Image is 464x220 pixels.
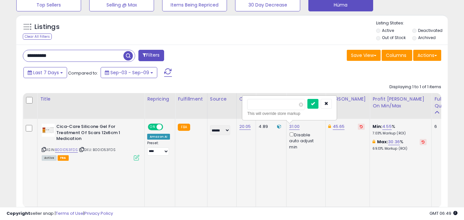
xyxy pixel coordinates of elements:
[382,35,406,40] label: Out of Stock
[110,69,149,76] span: Sep-03 - Sep-09
[42,155,57,161] span: All listings currently available for purchase on Amazon
[178,96,204,103] div: Fulfillment
[178,124,190,131] small: FBA
[138,50,164,61] button: Filters
[289,123,300,130] a: 31.00
[162,124,173,130] span: OFF
[42,124,55,137] img: 31+qygGQYGL._SL40_.jpg
[418,35,436,40] label: Archived
[373,131,427,136] p: 7.03% Markup (ROI)
[207,93,236,119] th: CSV column name: cust_attr_1_Source
[382,50,412,61] button: Columns
[84,210,113,216] a: Privacy Policy
[101,67,157,78] button: Sep-03 - Sep-09
[147,134,170,140] div: Amazon AI
[35,22,60,32] h5: Listings
[33,69,59,76] span: Last 7 Days
[373,123,382,130] b: Min:
[79,147,116,152] span: | SKU: B00ID53FDS
[413,50,441,61] button: Actions
[347,50,381,61] button: Save View
[386,52,406,59] span: Columns
[328,96,367,103] div: [PERSON_NAME]
[147,141,170,156] div: Preset:
[373,139,427,151] div: %
[210,96,234,103] div: Source
[373,146,427,151] p: 69.13% Markup (ROI)
[23,67,67,78] button: Last 7 Days
[148,124,157,130] span: ON
[388,139,400,145] a: 30.36
[56,124,135,144] b: Cica-Care Silicone Gel For Treatment Of Scars 12x6cm 1 Medication
[333,123,345,130] a: 45.65
[382,28,394,33] label: Active
[7,210,30,216] strong: Copyright
[377,139,388,145] b: Max:
[239,123,251,130] a: 20.05
[247,110,332,117] div: This will override store markup
[434,124,455,130] div: 6
[55,147,78,153] a: B00ID53FDS
[7,211,113,217] div: seller snap | |
[68,70,98,76] span: Compared to:
[429,210,457,216] span: 2025-09-17 06:49 GMT
[373,96,429,109] div: Profit [PERSON_NAME] on Min/Max
[382,123,392,130] a: 4.55
[42,124,139,160] div: ASIN:
[418,28,443,33] label: Deactivated
[373,124,427,136] div: %
[289,131,320,150] div: Disable auto adjust min
[259,124,281,130] div: 4.89
[40,96,142,103] div: Title
[434,96,457,109] div: Fulfillable Quantity
[376,20,448,26] p: Listing States:
[370,93,432,119] th: The percentage added to the cost of goods (COGS) that forms the calculator for Min & Max prices.
[58,155,69,161] span: FBA
[56,210,83,216] a: Terms of Use
[147,96,172,103] div: Repricing
[239,96,253,103] div: Cost
[23,34,52,40] div: Clear All Filters
[389,84,441,90] div: Displaying 1 to 1 of 1 items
